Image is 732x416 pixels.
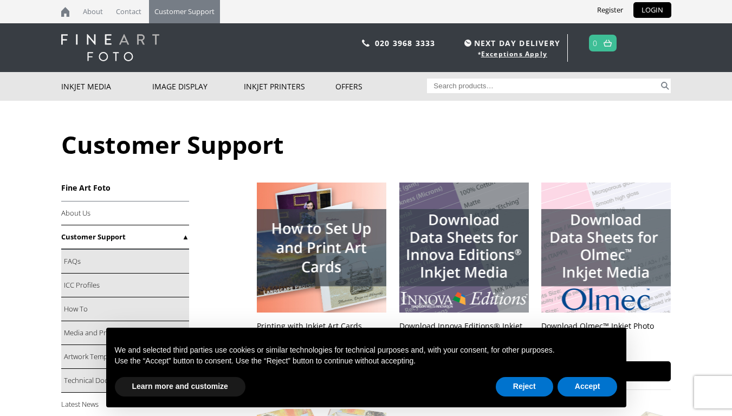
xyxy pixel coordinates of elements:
[462,37,560,49] span: NEXT DAY DELIVERY
[481,49,547,58] a: Exceptions Apply
[593,35,598,51] a: 0
[659,79,671,93] button: Search
[362,40,370,47] img: phone.svg
[61,250,189,274] a: FAQs
[115,356,618,367] p: Use the “Accept” button to consent. Use the “Reject” button to continue without accepting.
[61,128,671,161] h1: Customer Support
[61,34,159,61] img: logo-white.svg
[61,321,189,345] a: Media and Printer Settings
[61,201,189,225] a: About Us
[152,72,244,101] a: Image Display
[61,369,189,393] a: Technical Documents
[61,183,189,193] h3: Fine Art Foto
[61,72,153,101] a: Inkjet Media
[375,38,436,48] a: 020 3968 3333
[61,225,189,249] a: Customer Support
[61,297,189,321] a: How To
[61,345,189,369] a: Artwork Templates
[115,345,618,356] p: We and selected third parties use cookies or similar technologies for technical purposes and, wit...
[61,274,189,297] a: ICC Profiles
[427,79,659,93] input: Search products…
[558,377,618,396] button: Accept
[604,40,612,47] img: basket.svg
[244,72,335,101] a: Inkjet Printers
[589,2,631,18] a: Register
[115,377,245,396] button: Learn more and customize
[464,40,471,47] img: time.svg
[335,72,427,101] a: Offers
[633,2,671,18] a: LOGIN
[496,377,553,396] button: Reject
